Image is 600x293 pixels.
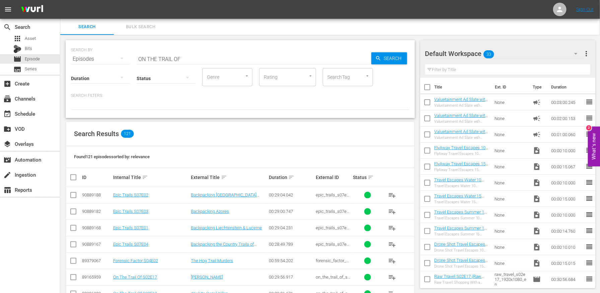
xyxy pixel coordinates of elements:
a: Raw Travel S02E17 (Raw Travel S02E17 (VARIANT)) [434,274,484,284]
th: Duration [547,78,587,97]
span: reorder [585,227,593,235]
a: Epic Trails S07E02 [113,192,148,197]
span: Episode [533,275,541,283]
td: None [492,126,530,142]
div: External Title [191,173,267,181]
span: Video [533,259,541,267]
a: [PERSON_NAME] [191,275,223,280]
a: Travel Escapes Summer 10 Seconds [434,210,487,220]
span: Channels [3,95,11,103]
div: 90889182 [82,209,111,214]
div: 00:29:04.042 [269,192,314,197]
span: Video [533,211,541,219]
span: Series [13,65,21,73]
button: Open [307,73,314,79]
span: sort [368,174,374,180]
span: 33 [483,47,494,61]
button: playlist_add [384,236,400,252]
div: 90889188 [82,192,111,197]
button: more_vert [582,46,590,62]
span: playlist_add [388,240,396,248]
a: Valuetainment Ad Slate with Timer 1 Minute [434,129,488,139]
span: sort [288,174,294,180]
span: more_vert [582,50,590,58]
span: Ingestion [3,171,11,179]
span: Video [533,227,541,235]
span: Series [25,66,37,72]
span: reorder [585,259,593,267]
div: Duration [269,173,314,181]
span: Asset [13,35,21,43]
td: None [492,239,530,255]
span: playlist_add [388,208,396,216]
td: 00:03:00.245 [548,94,585,110]
td: None [492,191,530,207]
a: The Hog Trail Murders [191,258,233,263]
span: Video [533,195,541,203]
span: sort [142,174,148,180]
span: reorder [585,162,593,170]
td: 00:00:14.760 [548,223,585,239]
span: Ad [533,98,541,106]
td: 00:01:00.060 [548,126,585,142]
a: Forensic Factor S04E02 [113,258,158,263]
button: playlist_add [384,269,400,285]
div: Travel Escapes Summer 15 Seconds [434,232,490,236]
td: 00:00:10.000 [548,207,585,223]
th: Title [434,78,491,97]
p: Search Filters: [71,93,409,99]
span: reorder [585,98,593,106]
span: Episode [25,56,40,62]
span: Asset [25,35,36,42]
td: None [492,223,530,239]
span: epic_trails_s07e03_1920x1080_en [316,209,349,219]
span: Ad [533,114,541,122]
div: Valuetainment Ad Slate with Timer 3 Minute [434,103,490,108]
a: Travel Escapes Summer 15 Seconds [434,226,487,236]
td: None [492,207,530,223]
div: Status [353,173,382,181]
div: ID [82,175,111,180]
div: Raw Travel: Shopping With a Purpose [434,280,490,285]
div: FlyAway Travel Escapes 10 Seconds [434,152,490,156]
div: Travel Escapes Water 10 Seconds_1 [434,184,490,188]
span: epic_trails_s07e04_1920x1080_en [316,242,349,252]
a: Backpacking Azores [191,209,229,214]
td: 00:00:10.000 [548,142,585,159]
span: Overlays [3,140,11,148]
a: Backpacking the Country Trails of [US_STATE] [191,242,257,252]
div: 00:59:54.202 [269,258,314,263]
span: Video [533,163,541,171]
div: 00:29:56.917 [269,275,314,280]
td: None [492,255,530,271]
span: playlist_add [388,224,396,232]
div: Default Workspace [425,44,584,63]
td: None [492,142,530,159]
span: reorder [585,194,593,202]
span: playlist_add [388,273,396,281]
td: None [492,159,530,175]
div: 00:29:04.231 [269,225,314,230]
div: FlyAway Travel Escapes 15 Seconds [434,168,490,172]
div: 89379067 [82,258,111,263]
a: On The Trail Of S02E17 [113,275,157,280]
td: 00:00:10.010 [548,239,585,255]
a: Valuetainment Ad Slate with Timer 2 Minute [434,113,488,123]
span: menu [4,5,12,13]
span: Reports [3,186,11,194]
a: Epic Trails S07E01 [113,225,148,230]
span: Bits [25,45,32,52]
td: None [492,94,530,110]
a: Drone Shot Travel Escapes 15 Seconds [434,258,488,268]
td: None [492,110,530,126]
span: Search Results [74,130,119,138]
span: reorder [585,211,593,219]
a: Travel Escapes Water 15 Seconds [434,193,484,203]
span: Video [533,243,541,251]
td: 00:00:15.015 [548,255,585,271]
button: Search [371,52,407,64]
a: Epic Trails S07E03 [113,209,148,214]
span: 121 [121,130,134,138]
span: epic_trails_s07e02_1920x1080_en [316,192,349,202]
span: Search [64,23,110,31]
